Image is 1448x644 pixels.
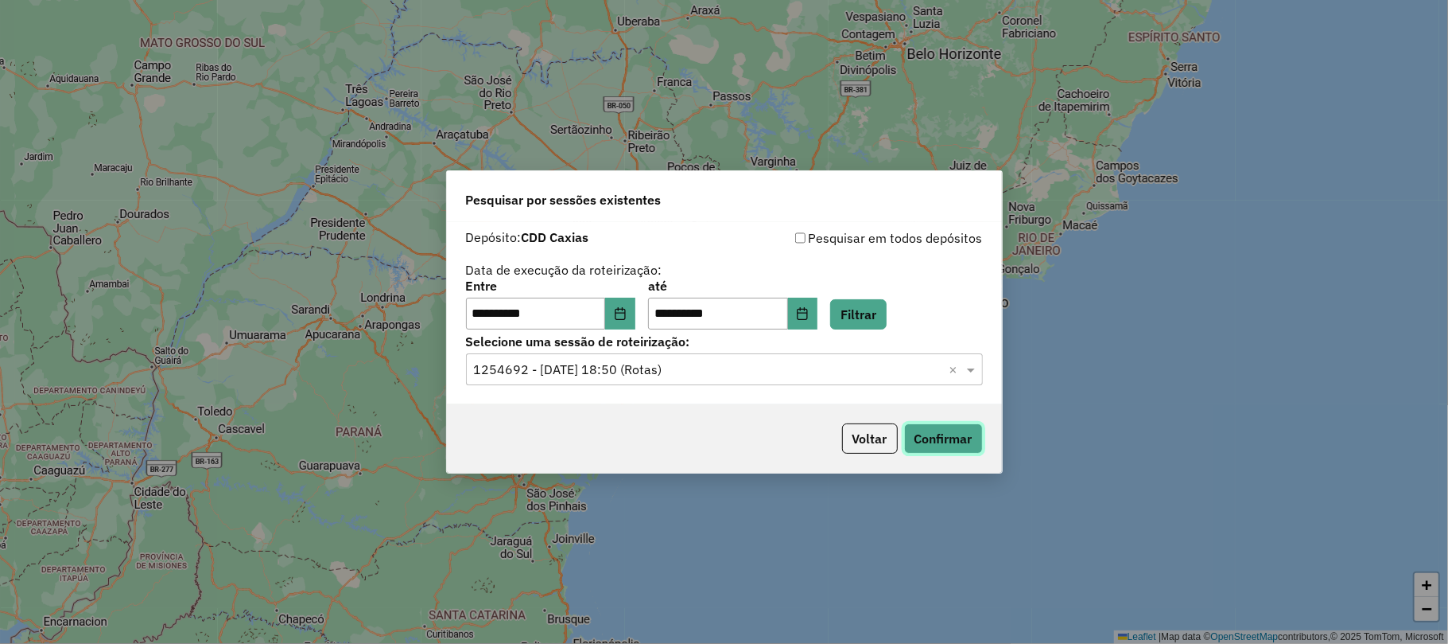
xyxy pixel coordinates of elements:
[949,360,963,379] span: Clear all
[842,423,898,454] button: Voltar
[648,276,817,295] label: até
[605,298,635,330] button: Choose Date
[904,423,983,454] button: Confirmar
[724,228,983,248] div: Pesquisar em todos depósitos
[466,276,635,295] label: Entre
[830,299,887,330] button: Filtrar
[522,229,589,245] strong: CDD Caxias
[466,190,662,209] span: Pesquisar por sessões existentes
[466,332,983,351] label: Selecione uma sessão de roteirização:
[466,228,589,247] label: Depósito:
[466,260,662,279] label: Data de execução da roteirização:
[788,298,818,330] button: Choose Date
